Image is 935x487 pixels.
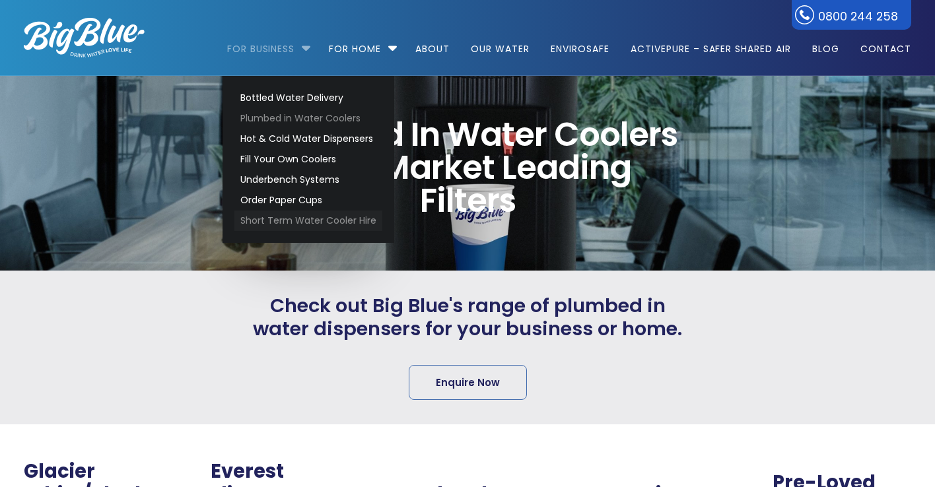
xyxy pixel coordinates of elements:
span: . [773,446,778,472]
a: Enquire Now [409,365,527,400]
a: Glacier [24,458,95,484]
span: Plumbed In Water Coolers with Market Leading Filters [258,118,677,217]
a: Order Paper Cups [234,190,382,211]
a: Underbench Systems [234,170,382,190]
iframe: Chatbot [848,400,917,469]
a: Short Term Water Cooler Hire [234,211,382,231]
span: Check out Big Blue's range of plumbed in water dispensers for your business or home. [252,294,683,341]
span: . [585,458,590,484]
span: . [398,458,403,484]
img: logo [24,18,145,57]
a: Plumbed in Water Coolers [234,108,382,129]
a: Hot & Cold Water Dispensers [234,129,382,149]
a: Everest [211,458,284,484]
a: Bottled Water Delivery [234,88,382,108]
a: Fill Your Own Coolers [234,149,382,170]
